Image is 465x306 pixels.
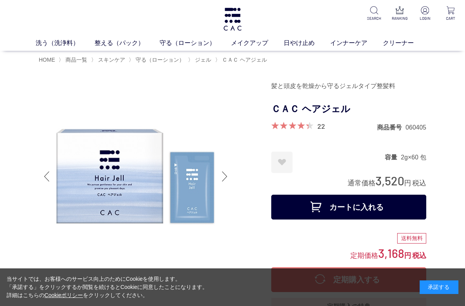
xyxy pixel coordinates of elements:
[39,57,55,63] a: HOME
[129,56,186,64] li: 〉
[330,38,383,48] a: インナーケア
[271,152,293,173] a: お気に入りに登録する
[59,56,89,64] li: 〉
[378,246,404,260] span: 3,168
[366,6,382,21] a: SEARCH
[350,251,378,259] span: 定期価格
[36,38,95,48] a: 洗う（洗浄料）
[271,267,426,292] button: 定期購入する
[417,6,433,21] a: LOGIN
[397,233,426,244] div: 送料無料
[391,16,408,21] p: RANKING
[385,153,401,161] dt: 容量
[222,8,243,31] img: logo
[366,16,382,21] p: SEARCH
[401,153,426,161] dd: 2g×60 包
[271,195,426,220] button: カートに入れる
[412,252,426,259] span: 税込
[220,57,267,63] a: ＣＡＣ ヘアジェル
[188,56,213,64] li: 〉
[134,57,184,63] a: 守る（ローション）
[406,123,426,131] dd: 060405
[271,80,426,93] div: 髪と頭皮を乾燥から守るジェルタイプ整髪料
[39,80,232,273] img: ＣＡＣ ヘアジェル
[420,280,458,294] div: 承諾する
[91,56,127,64] li: 〉
[383,38,429,48] a: クリーナー
[160,38,231,48] a: 守る（ローション）
[136,57,184,63] span: 守る（ローション）
[96,57,125,63] a: スキンケア
[215,56,269,64] li: 〉
[95,38,160,48] a: 整える（パック）
[404,179,411,187] span: 円
[417,16,433,21] p: LOGIN
[377,123,406,131] dt: 商品番号
[412,179,426,187] span: 税込
[348,179,375,187] span: 通常価格
[64,57,87,63] a: 商品一覧
[222,57,267,63] span: ＣＡＣ ヘアジェル
[98,57,125,63] span: スキンケア
[193,57,211,63] a: ジェル
[65,57,87,63] span: 商品一覧
[443,16,459,21] p: CART
[404,252,411,259] span: 円
[375,173,404,188] span: 3,520
[443,6,459,21] a: CART
[195,57,211,63] span: ジェル
[317,122,325,130] a: 22
[45,292,83,298] a: Cookieポリシー
[271,100,426,118] h1: ＣＡＣ ヘアジェル
[7,275,208,299] div: 当サイトでは、お客様へのサービス向上のためにCookieを使用します。 「承諾する」をクリックするか閲覧を続けるとCookieに同意したことになります。 詳細はこちらの をクリックしてください。
[391,6,408,21] a: RANKING
[231,38,284,48] a: メイクアップ
[284,38,330,48] a: 日やけ止め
